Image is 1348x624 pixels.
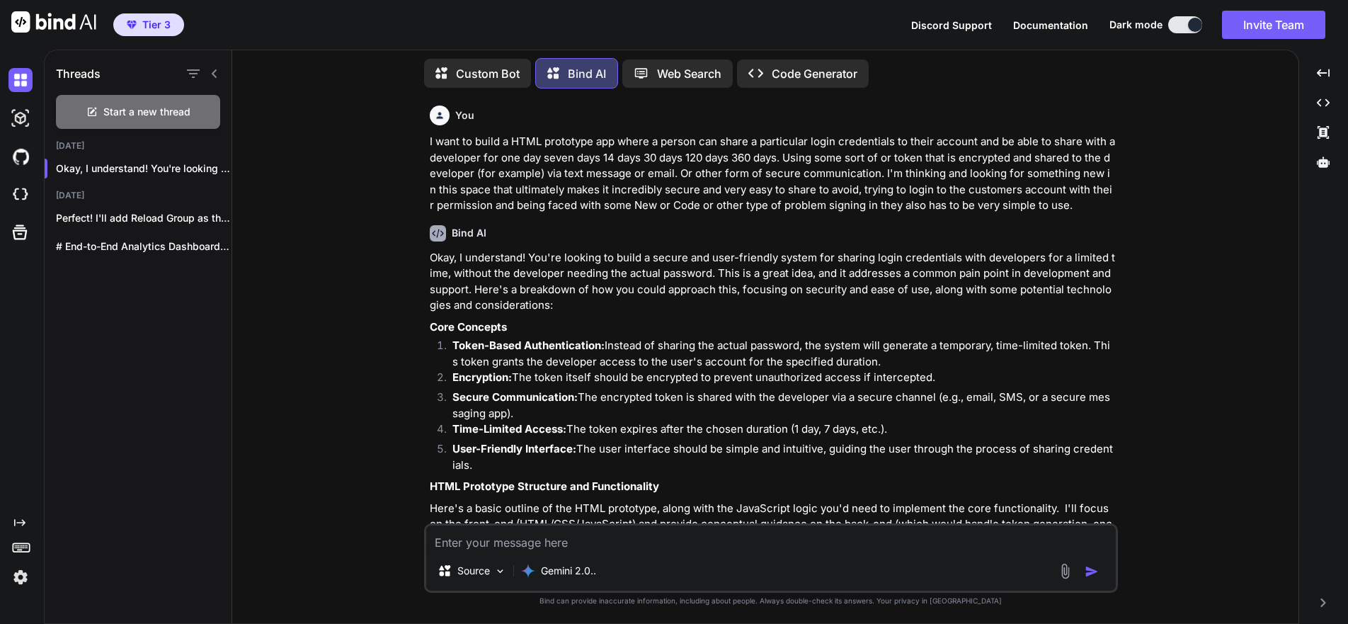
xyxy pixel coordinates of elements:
[127,21,137,29] img: premium
[452,422,566,436] strong: Time-Limited Access:
[455,108,474,123] h6: You
[541,564,596,578] p: Gemini 2.0..
[430,134,1115,214] p: I want to build a HTML prototype app where a person can share a particular login credentials to t...
[452,441,1115,473] p: The user interface should be simple and intuitive, guiding the user through the process of sharin...
[1013,18,1088,33] button: Documentation
[911,18,992,33] button: Discord Support
[452,338,1115,370] p: Instead of sharing the actual password, the system will generate a temporary, time-limited token....
[452,421,1115,438] p: The token expires after the chosen duration (1 day, 7 days, etc.).
[8,68,33,92] img: darkChat
[452,442,576,455] strong: User-Friendly Interface:
[45,190,232,201] h2: [DATE]
[56,211,232,225] p: Perfect! I'll add Reload Group as the...
[456,65,520,82] p: Custom Bot
[56,65,101,82] h1: Threads
[521,564,535,578] img: Gemini 2.0 flash
[494,565,506,577] img: Pick Models
[452,370,512,384] strong: Encryption:
[457,564,490,578] p: Source
[430,501,1115,549] p: Here's a basic outline of the HTML prototype, along with the JavaScript logic you'd need to imple...
[142,18,171,32] span: Tier 3
[772,65,857,82] p: Code Generator
[452,226,486,240] h6: Bind AI
[103,105,190,119] span: Start a new thread
[1109,18,1163,32] span: Dark mode
[56,239,232,254] p: # End-to-End Analytics Dashboard Build Plan ##...
[911,19,992,31] span: Discord Support
[452,339,605,352] strong: Token-Based Authentication:
[8,565,33,589] img: settings
[424,596,1118,606] p: Bind can provide inaccurate information, including about people. Always double-check its answers....
[1222,11,1325,39] button: Invite Team
[45,140,232,152] h2: [DATE]
[8,144,33,169] img: githubDark
[1085,565,1099,579] img: icon
[452,370,1115,386] p: The token itself should be encrypted to prevent unauthorized access if intercepted.
[1013,19,1088,31] span: Documentation
[452,390,1115,421] p: The encrypted token is shared with the developer via a secure channel (e.g., email, SMS, or a sec...
[430,480,659,493] strong: HTML Prototype Structure and Functionality
[11,11,96,33] img: Bind AI
[657,65,721,82] p: Web Search
[1057,563,1073,579] img: attachment
[430,320,507,334] strong: Core Concepts
[568,65,606,82] p: Bind AI
[452,390,578,404] strong: Secure Communication:
[8,183,33,207] img: cloudideIcon
[8,106,33,130] img: darkAi-studio
[56,161,232,176] p: Okay, I understand! You're looking to build...
[430,250,1115,314] p: Okay, I understand! You're looking to build a secure and user-friendly system for sharing login c...
[113,13,184,36] button: premiumTier 3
